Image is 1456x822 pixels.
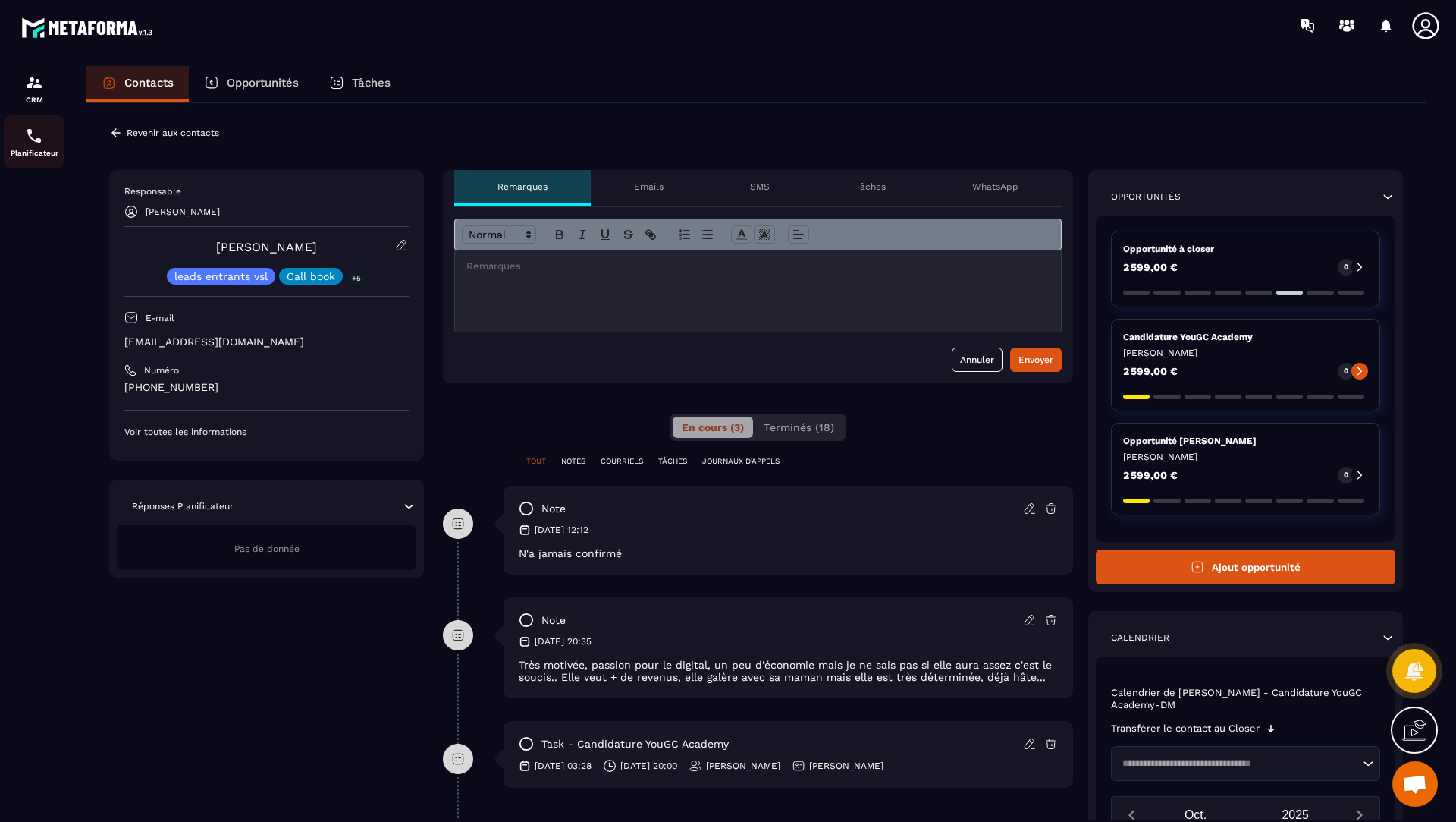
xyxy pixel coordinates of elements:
button: En cours (3) [673,417,753,438]
a: formationformationCRM [4,62,64,115]
p: task - Candidature YouGC Academy [541,737,729,751]
span: Pas de donnée [234,543,300,554]
p: Remarques [497,181,548,193]
p: leads entrants vsl [174,271,268,282]
p: [DATE] 12:12 [535,524,588,536]
div: Search for option [1111,746,1380,781]
p: [PERSON_NAME] [809,760,883,772]
p: E-mail [146,312,174,324]
p: Candidature YouGC Academy [1123,331,1368,343]
a: Tâches [314,66,406,102]
div: Envoyer [1018,352,1053,367]
p: NOTES [561,456,585,467]
button: Terminés (18) [755,417,843,438]
p: [PERSON_NAME] [1123,451,1368,463]
img: scheduler [25,127,43,145]
p: Contacts [124,76,174,90]
p: 0 [1344,366,1348,376]
button: Envoyer [1010,348,1062,372]
a: Contacts [86,66,189,102]
img: logo [21,14,158,42]
p: Call book [287,271,335,282]
button: Annuler [952,348,1003,372]
p: Opportunités [1111,191,1181,203]
p: [EMAIL_ADDRESS][DOMAIN_NAME] [124,335,409,349]
p: Revenir aux contacts [127,128,219,138]
a: [PERSON_NAME] [216,240,317,254]
p: note [541,502,566,516]
p: Réponses Planificateur [132,500,234,512]
p: Opportunités [227,76,299,90]
p: Très motivée, passion pour le digital, un peu d'économie mais je ne sais pas si elle aura assez c... [519,659,1058,683]
p: TOUT [526,456,546,467]
p: Opportunité à closer [1123,243,1368,255]
p: WhatsApp [972,181,1018,193]
p: [DATE] 20:00 [620,760,677,772]
p: +5 [347,270,366,286]
p: note [541,613,566,628]
div: Ouvrir le chat [1392,761,1438,807]
p: [DATE] 03:28 [535,760,591,772]
a: schedulerschedulerPlanificateur [4,115,64,168]
p: CRM [4,96,64,104]
a: Opportunités [189,66,314,102]
p: TÂCHES [658,456,687,467]
p: Planificateur [4,149,64,157]
p: [PERSON_NAME] [146,206,220,217]
span: Terminés (18) [764,421,834,433]
p: [PERSON_NAME] [1123,347,1368,359]
span: En cours (3) [682,421,744,433]
p: Calendrier [1111,631,1169,644]
p: 2 599,00 € [1123,366,1178,376]
p: Tâches [352,76,391,90]
p: 0 [1344,262,1348,272]
p: Transférer le contact au Closer [1111,723,1260,735]
input: Search for option [1117,756,1359,771]
p: Emails [634,181,664,193]
img: formation [25,74,43,92]
p: N'a jamais confirmé [519,547,1058,559]
p: Numéro [144,364,179,376]
p: Responsable [124,185,409,197]
p: 0 [1344,470,1348,480]
p: 2 599,00 € [1123,262,1178,272]
p: [DATE] 20:35 [535,635,591,647]
p: COURRIELS [601,456,643,467]
p: Calendrier de [PERSON_NAME] - Candidature YouGC Academy-DM [1111,687,1380,711]
p: Voir toutes les informations [124,426,409,438]
p: JOURNAUX D'APPELS [702,456,780,467]
button: Ajout opportunité [1096,550,1395,584]
p: [PERSON_NAME] [706,760,780,772]
p: Opportunité [PERSON_NAME] [1123,435,1368,447]
p: 2 599,00 € [1123,470,1178,480]
p: SMS [750,181,770,193]
p: [PHONE_NUMBER] [124,380,409,395]
p: Tâches [855,181,886,193]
